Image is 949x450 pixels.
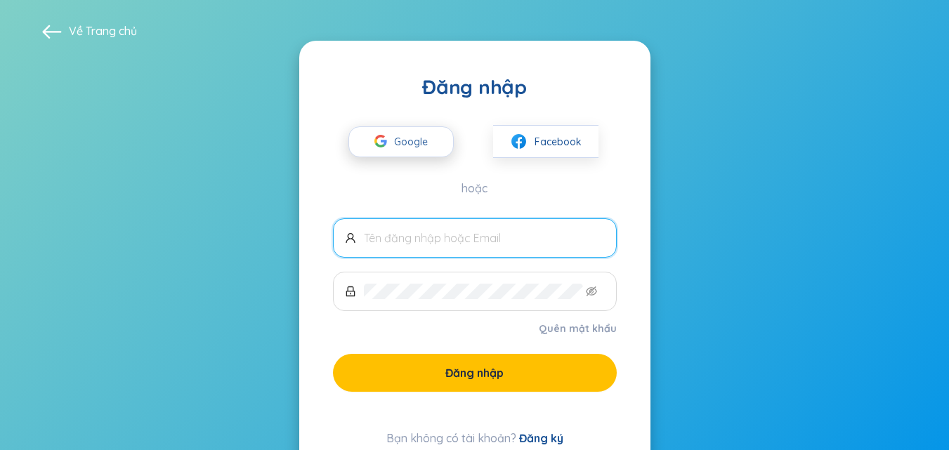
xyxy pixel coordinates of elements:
[348,126,454,157] button: Google
[333,354,617,392] button: Đăng nhập
[345,286,356,297] span: lock
[333,180,617,196] div: hoặc
[535,134,582,150] span: Facebook
[445,365,504,380] span: Đăng nhập
[86,24,137,38] a: Trang chủ
[519,431,563,445] a: Đăng ký
[586,286,597,297] span: eye-invisible
[539,322,617,336] a: Quên mật khẩu
[345,232,356,244] span: user
[510,133,528,150] img: facebook
[333,74,617,100] div: Đăng nhập
[364,230,605,246] input: Tên đăng nhập hoặc Email
[69,23,137,39] span: Về
[493,125,598,158] button: facebookFacebook
[333,430,617,446] div: Bạn không có tài khoản?
[394,127,435,157] span: Google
